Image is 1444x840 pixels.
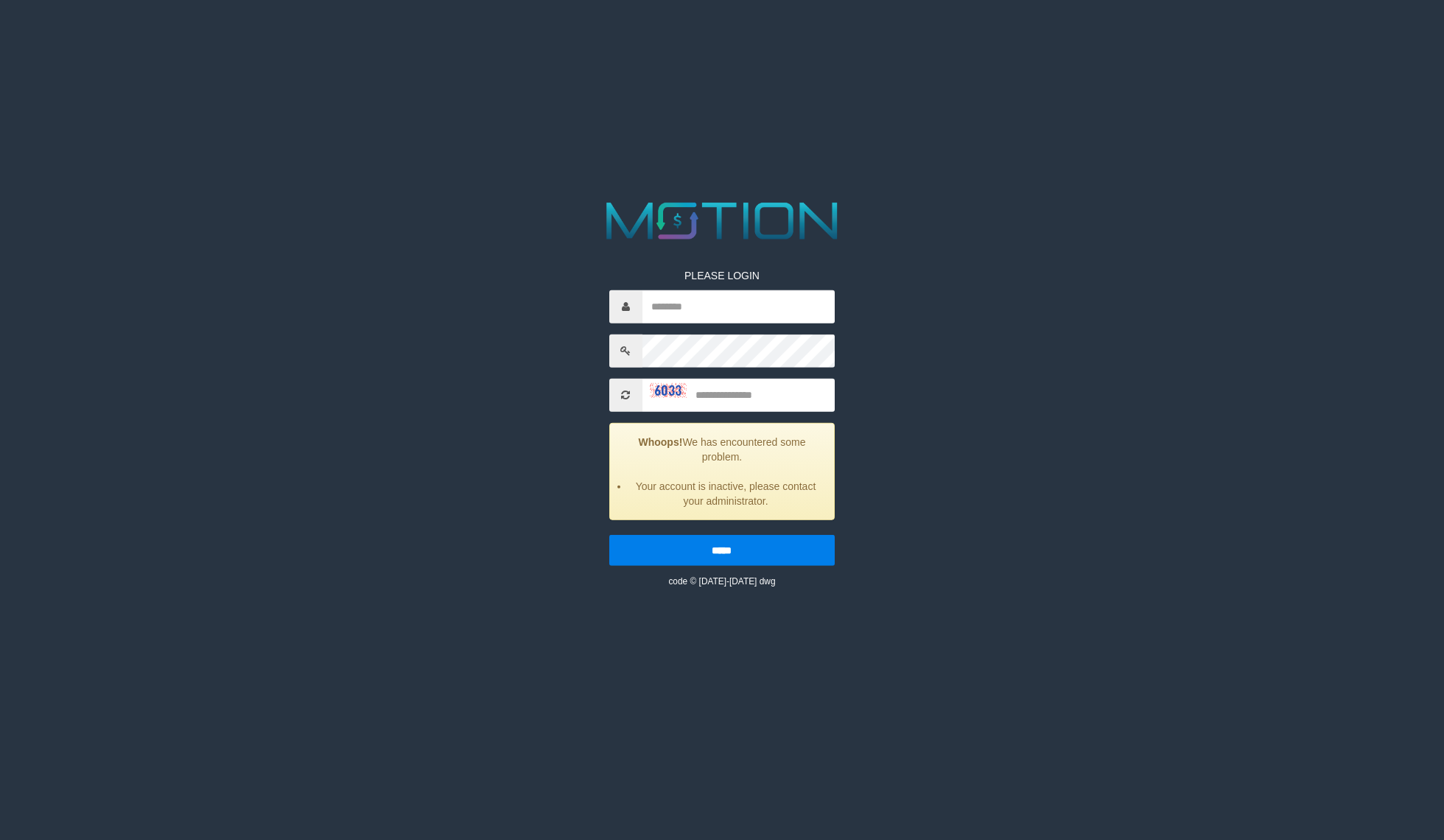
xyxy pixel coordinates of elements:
img: captcha [650,383,687,398]
small: code © [DATE]-[DATE] dwg [668,575,775,586]
img: MOTION_logo.png [596,196,849,246]
div: We has encountered some problem. [609,422,835,519]
strong: Whoops! [639,435,683,447]
li: Your account is inactive, please contact your administrator. [628,478,824,508]
p: PLEASE LOGIN [609,267,835,282]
